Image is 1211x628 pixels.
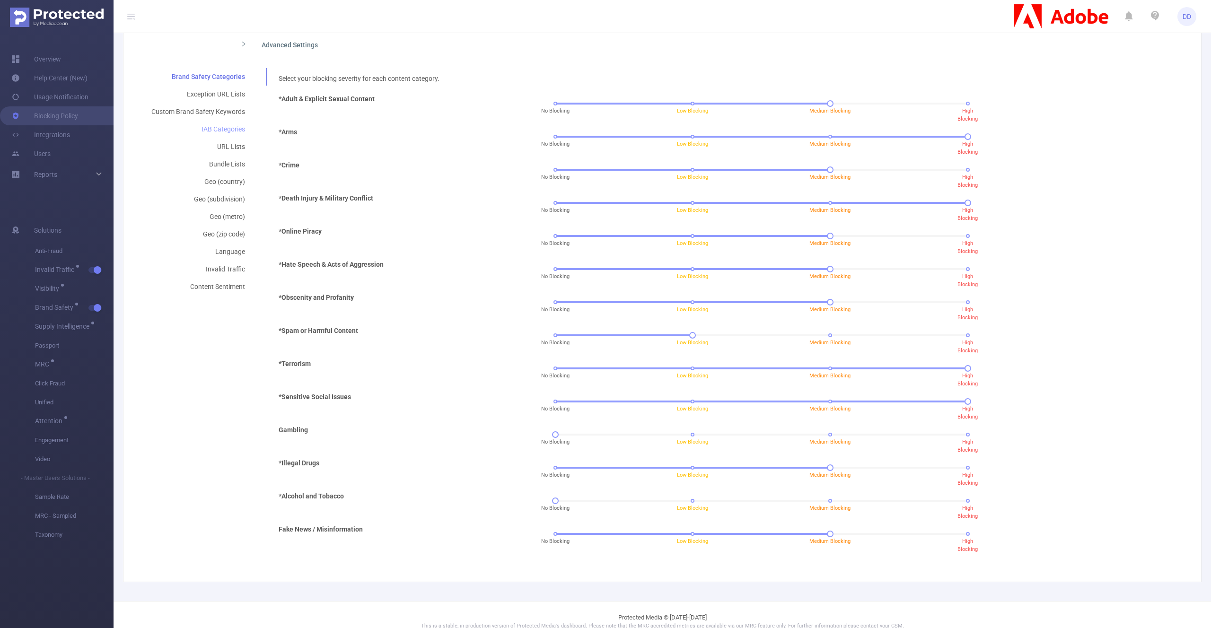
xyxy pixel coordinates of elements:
[279,360,311,367] b: *Terrorism
[541,471,570,480] span: No Blocking
[677,472,708,478] span: Low Blocking
[809,505,851,511] span: Medium Blocking
[677,439,708,445] span: Low Blocking
[11,144,51,163] a: Users
[677,505,708,511] span: Low Blocking
[279,492,344,500] b: *Alcohol and Tobacco
[957,373,978,387] span: High Blocking
[809,273,851,279] span: Medium Blocking
[541,140,570,148] span: No Blocking
[35,323,93,330] span: Supply Intelligence
[677,306,708,313] span: Low Blocking
[140,208,256,226] div: Geo (metro)
[279,227,322,235] b: *Online Piracy
[11,50,61,69] a: Overview
[35,418,66,424] span: Attention
[541,240,570,248] span: No Blocking
[279,194,373,202] b: *Death Injury & Military Conflict
[677,108,708,114] span: Low Blocking
[809,141,851,147] span: Medium Blocking
[233,34,855,54] div: icon: rightAdvanced Settings
[957,340,978,354] span: High Blocking
[140,103,256,121] div: Custom Brand Safety Keywords
[35,506,114,525] span: MRC - Sampled
[1183,7,1191,26] span: DD
[140,261,256,278] div: Invalid Traffic
[677,340,708,346] span: Low Blocking
[34,165,57,184] a: Reports
[35,525,114,544] span: Taxonomy
[140,156,256,173] div: Bundle Lists
[140,278,256,296] div: Content Sentiment
[957,406,978,420] span: High Blocking
[809,207,851,213] span: Medium Blocking
[279,161,299,169] b: *Crime
[35,242,114,261] span: Anti-Fraud
[10,8,104,27] img: Protected Media
[957,306,978,321] span: High Blocking
[34,221,61,240] span: Solutions
[809,108,851,114] span: Medium Blocking
[957,108,978,122] span: High Blocking
[279,327,358,334] b: *Spam or Harmful Content
[140,191,256,208] div: Geo (subdivision)
[35,431,114,450] span: Engagement
[541,273,570,281] span: No Blocking
[809,373,851,379] span: Medium Blocking
[677,273,708,279] span: Low Blocking
[35,374,114,393] span: Click Fraud
[541,538,570,546] span: No Blocking
[957,472,978,486] span: High Blocking
[35,450,114,469] span: Video
[809,174,851,180] span: Medium Blocking
[957,439,978,453] span: High Blocking
[35,266,78,273] span: Invalid Traffic
[140,68,256,86] div: Brand Safety Categories
[957,505,978,519] span: High Blocking
[809,240,851,246] span: Medium Blocking
[279,426,308,434] b: Gambling
[11,125,70,144] a: Integrations
[279,294,354,301] b: *Obscenity and Profanity
[279,95,375,103] b: *Adult & Explicit Sexual Content
[541,174,570,182] span: No Blocking
[677,174,708,180] span: Low Blocking
[541,306,570,314] span: No Blocking
[279,459,319,467] b: *Illegal Drugs
[35,393,114,412] span: Unified
[140,138,256,156] div: URL Lists
[809,472,851,478] span: Medium Blocking
[541,339,570,347] span: No Blocking
[957,174,978,188] span: High Blocking
[140,121,256,138] div: IAB Categories
[34,171,57,178] span: Reports
[35,304,77,311] span: Brand Safety
[140,243,256,261] div: Language
[809,306,851,313] span: Medium Blocking
[957,240,978,254] span: High Blocking
[279,261,384,268] b: *Hate Speech & Acts of Aggression
[809,538,851,544] span: Medium Blocking
[809,340,851,346] span: Medium Blocking
[541,207,570,215] span: No Blocking
[677,240,708,246] span: Low Blocking
[809,439,851,445] span: Medium Blocking
[541,405,570,413] span: No Blocking
[677,141,708,147] span: Low Blocking
[541,107,570,115] span: No Blocking
[677,406,708,412] span: Low Blocking
[35,336,114,355] span: Passport
[541,505,570,513] span: No Blocking
[241,41,246,47] i: icon: right
[35,488,114,506] span: Sample Rate
[677,207,708,213] span: Low Blocking
[541,372,570,380] span: No Blocking
[140,226,256,243] div: Geo (zip code)
[957,273,978,288] span: High Blocking
[279,74,1177,558] div: Select your blocking severity for each content category.
[279,128,297,136] b: *Arms
[11,106,78,125] a: Blocking Policy
[677,373,708,379] span: Low Blocking
[11,87,88,106] a: Usage Notification
[140,86,256,103] div: Exception URL Lists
